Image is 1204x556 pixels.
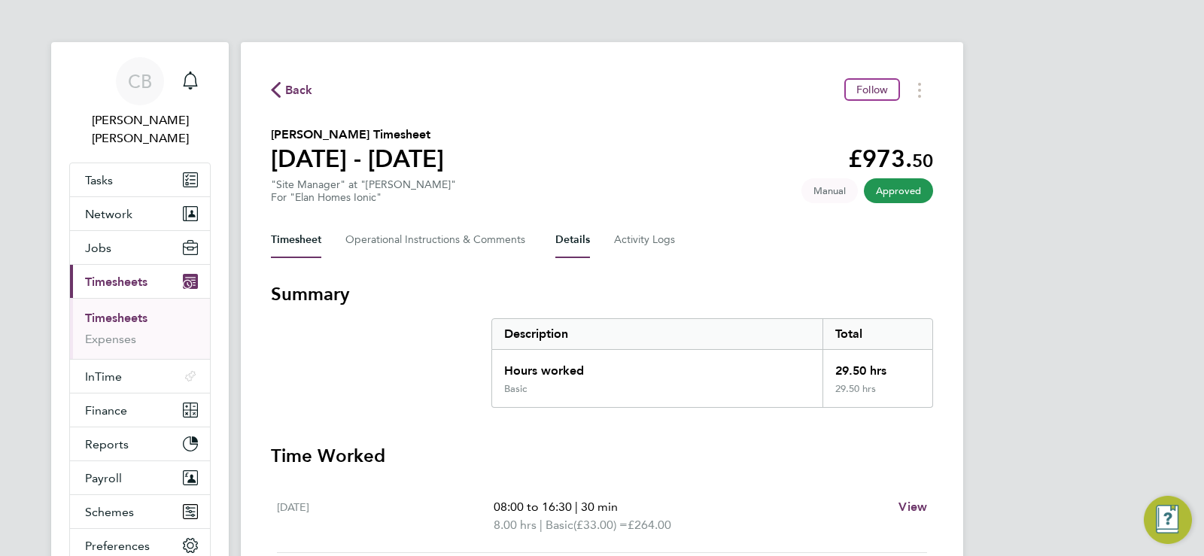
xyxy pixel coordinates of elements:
span: Basic [546,516,573,534]
button: Network [70,197,210,230]
button: Follow [844,78,900,101]
h2: [PERSON_NAME] Timesheet [271,126,444,144]
button: Timesheets [70,265,210,298]
span: Timesheets [85,275,147,289]
button: Operational Instructions & Comments [345,222,531,258]
span: Tasks [85,173,113,187]
div: 29.50 hrs [822,383,932,407]
h1: [DATE] - [DATE] [271,144,444,174]
button: InTime [70,360,210,393]
button: Finance [70,393,210,427]
div: [DATE] [277,498,494,534]
div: For "Elan Homes Ionic" [271,191,456,204]
div: Basic [504,383,527,395]
span: View [898,500,927,514]
h3: Summary [271,282,933,306]
div: Total [822,319,932,349]
span: This timesheet was manually created. [801,178,858,203]
span: 8.00 hrs [494,518,537,532]
div: "Site Manager" at "[PERSON_NAME]" [271,178,456,204]
a: Tasks [70,163,210,196]
span: Schemes [85,505,134,519]
span: | [575,500,578,514]
span: Follow [856,83,888,96]
div: Description [492,319,822,349]
span: Finance [85,403,127,418]
a: Timesheets [85,311,147,325]
span: £264.00 [628,518,671,532]
h3: Time Worked [271,444,933,468]
button: Back [271,81,313,99]
span: Back [285,81,313,99]
button: Timesheets Menu [906,78,933,102]
span: Reports [85,437,129,451]
button: Details [555,222,590,258]
span: This timesheet has been approved. [864,178,933,203]
button: Reports [70,427,210,460]
button: Timesheet [271,222,321,258]
a: Expenses [85,332,136,346]
div: 29.50 hrs [822,350,932,383]
div: Hours worked [492,350,822,383]
span: Preferences [85,539,150,553]
button: Jobs [70,231,210,264]
span: Connor Batty [69,111,211,147]
span: 08:00 to 16:30 [494,500,572,514]
button: Schemes [70,495,210,528]
div: Timesheets [70,298,210,359]
span: CB [128,71,152,91]
button: Payroll [70,461,210,494]
div: Summary [491,318,933,408]
span: | [540,518,543,532]
span: 30 min [581,500,618,514]
span: InTime [85,369,122,384]
span: Payroll [85,471,122,485]
button: Engage Resource Center [1144,496,1192,544]
a: CB[PERSON_NAME] [PERSON_NAME] [69,57,211,147]
span: 50 [912,150,933,172]
span: (£33.00) = [573,518,628,532]
span: Jobs [85,241,111,255]
app-decimal: £973. [848,144,933,173]
a: View [898,498,927,516]
button: Activity Logs [614,222,677,258]
span: Network [85,207,132,221]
